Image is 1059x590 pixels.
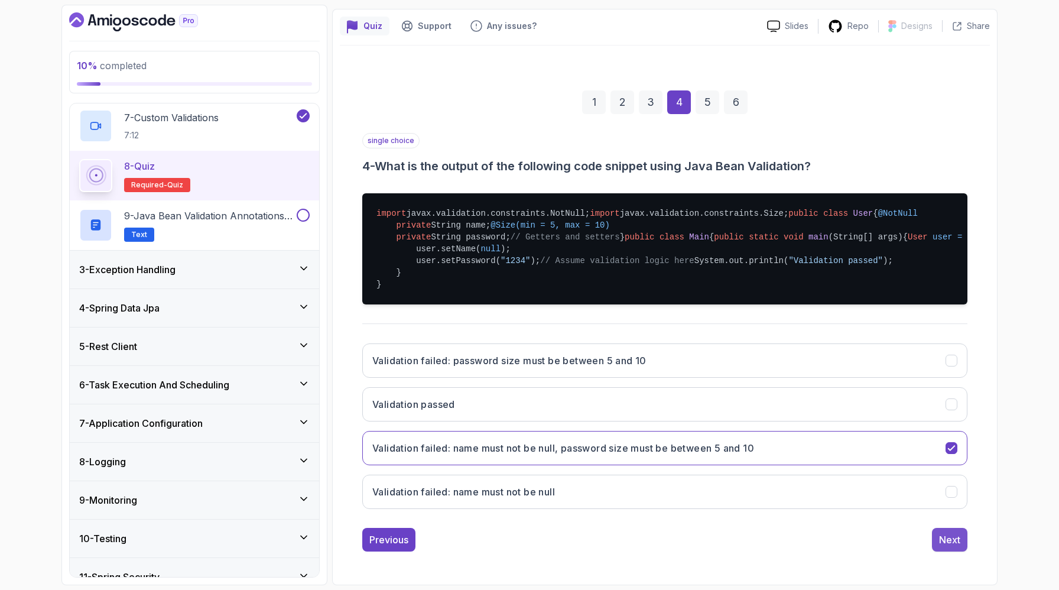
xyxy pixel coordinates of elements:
button: quiz button [340,17,389,35]
h3: 8 - Logging [79,455,126,469]
span: @NotNull [878,209,918,218]
span: import [590,209,619,218]
span: new [967,232,982,242]
p: Quiz [363,20,382,32]
button: Validation passed [362,387,967,422]
button: 3-Exception Handling [70,251,319,288]
button: Previous [362,528,415,552]
span: main [808,232,829,242]
button: Validation failed: password size must be between 5 and 10 [362,343,967,378]
span: @Size(min = 5, max = 10) [490,221,610,230]
span: null [480,244,501,254]
button: 10-Testing [70,520,319,557]
h3: 11 - Spring Security [79,570,160,584]
span: class [660,232,684,242]
h3: 4 - Spring Data Jpa [79,301,160,315]
span: import [376,209,406,218]
div: Previous [369,533,408,547]
button: 7-Application Configuration [70,404,319,442]
span: "Validation passed" [788,256,883,265]
p: 9 - Java Bean Validation Annotations Cheat Sheet [124,209,294,223]
span: Main [689,232,709,242]
button: Share [942,20,990,32]
button: Support button [394,17,459,35]
p: Designs [901,20,933,32]
button: 9-Monitoring [70,481,319,519]
span: "1234" [501,256,530,265]
p: Support [418,20,451,32]
button: Validation failed: name must not be null, password size must be between 5 and 10 [362,431,967,465]
span: Required- [131,180,167,190]
span: quiz [167,180,183,190]
div: Next [939,533,960,547]
div: 5 [696,90,719,114]
h3: 4 - What is the output of the following code snippet using Java Bean Validation? [362,158,967,174]
span: completed [77,60,147,72]
span: (String[] args) [829,232,903,242]
a: Slides [758,20,818,33]
button: 5-Rest Client [70,328,319,365]
button: Next [932,528,967,552]
p: Slides [785,20,808,32]
button: 8-QuizRequired-quiz [79,159,310,192]
h3: 6 - Task Execution And Scheduling [79,378,229,392]
button: 7-Custom Validations7:12 [79,109,310,142]
p: Any issues? [487,20,537,32]
a: Repo [818,19,878,34]
span: = [957,232,962,242]
button: 6-Task Execution And Scheduling [70,366,319,404]
span: void [784,232,804,242]
pre: javax.validation.constraints.NotNull; javax.validation.constraints.Size; { String name; String pa... [362,193,967,304]
p: 7:12 [124,129,219,141]
button: Validation failed: name must not be null [362,475,967,509]
p: 8 - Quiz [124,159,155,173]
span: User [908,232,928,242]
button: 8-Logging [70,443,319,481]
div: 1 [582,90,606,114]
h3: 5 - Rest Client [79,339,137,354]
span: Text [131,230,147,239]
div: 6 [724,90,748,114]
span: User [853,209,873,218]
button: Feedback button [463,17,544,35]
p: single choice [362,133,420,148]
span: private [397,221,431,230]
h3: Validation failed: name must not be null [372,485,555,499]
button: 4-Spring Data Jpa [70,289,319,327]
div: 3 [639,90,662,114]
p: Repo [847,20,869,32]
h3: 3 - Exception Handling [79,262,176,277]
span: public [714,232,743,242]
div: 2 [610,90,634,114]
h3: 7 - Application Configuration [79,416,203,430]
p: 7 - Custom Validations [124,111,219,125]
span: public [788,209,818,218]
h3: Validation failed: name must not be null, password size must be between 5 and 10 [372,441,754,455]
p: Share [967,20,990,32]
span: static [749,232,778,242]
a: Dashboard [69,12,225,31]
span: // Getters and setters [511,232,620,242]
h3: 9 - Monitoring [79,493,137,507]
span: class [823,209,848,218]
h3: Validation passed [372,397,455,411]
button: 9-Java Bean Validation Annotations Cheat SheetText [79,209,310,242]
span: private [397,232,431,242]
span: public [625,232,654,242]
h3: Validation failed: password size must be between 5 and 10 [372,354,647,368]
span: user [933,232,953,242]
div: 4 [667,90,691,114]
h3: 10 - Testing [79,531,126,546]
span: 10 % [77,60,98,72]
span: // Assume validation logic here [540,256,694,265]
